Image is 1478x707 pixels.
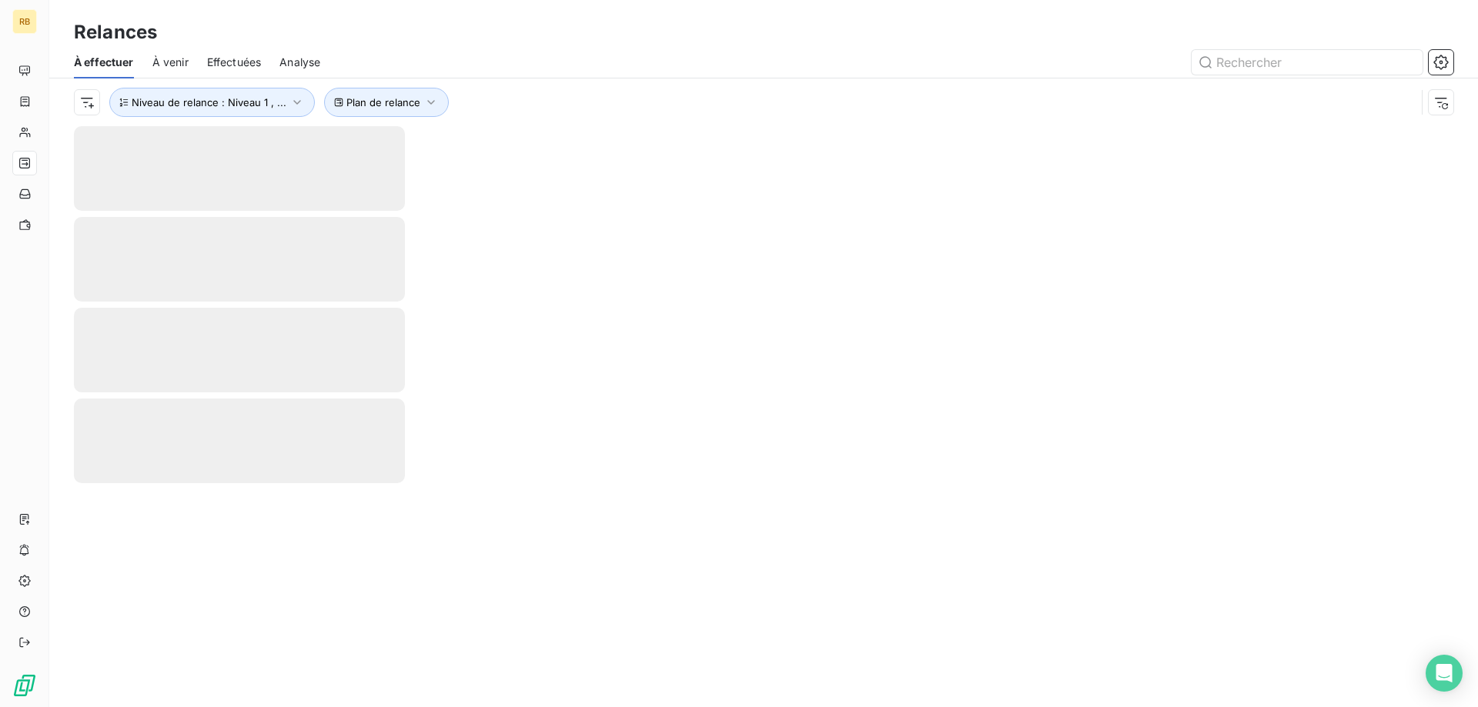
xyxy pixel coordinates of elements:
span: À venir [152,55,189,70]
div: Open Intercom Messenger [1426,655,1463,692]
div: RB [12,9,37,34]
h3: Relances [74,18,157,46]
button: Niveau de relance : Niveau 1 , ... [109,88,315,117]
span: Niveau de relance : Niveau 1 , ... [132,96,286,108]
span: Analyse [279,55,320,70]
span: À effectuer [74,55,134,70]
span: Effectuées [207,55,262,70]
span: Plan de relance [346,96,420,108]
input: Rechercher [1192,50,1423,75]
img: Logo LeanPay [12,673,37,698]
button: Plan de relance [324,88,449,117]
